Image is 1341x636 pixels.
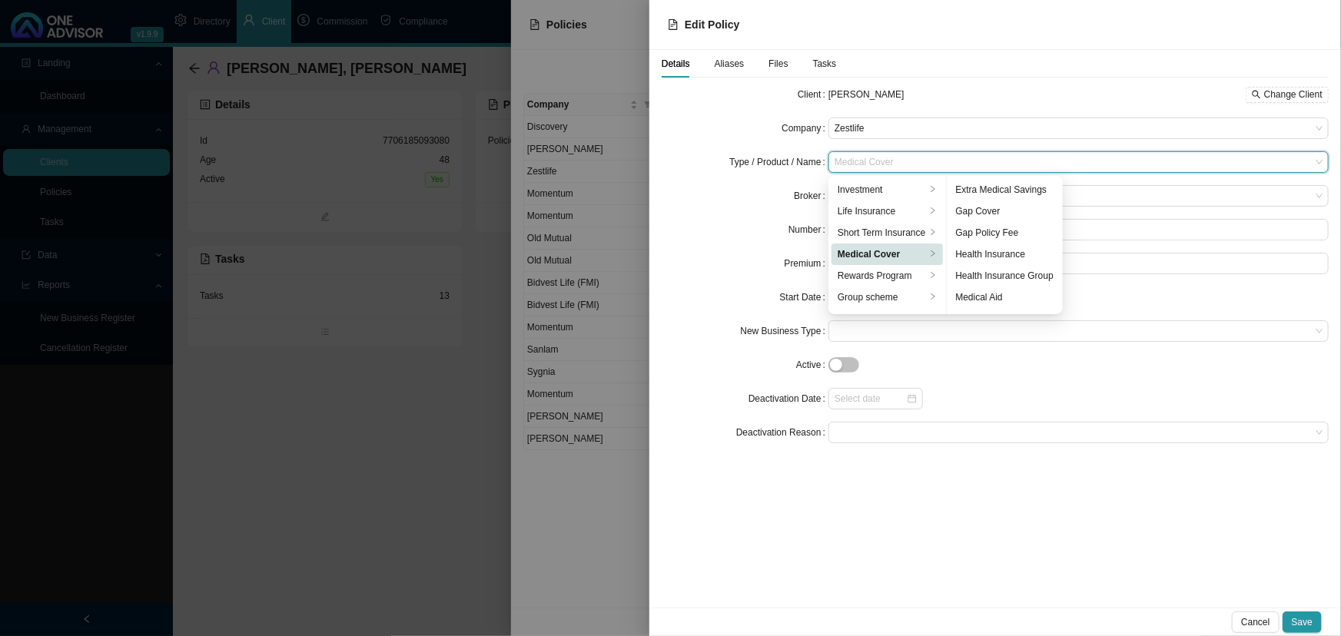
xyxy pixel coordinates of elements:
li: Gap Policy Fee [950,222,1060,243]
button: Change Client [1246,87,1329,103]
label: New Business Type [740,320,828,342]
div: Health Insurance [956,247,1054,262]
span: Medical Cover [835,152,1323,172]
span: Save [1292,614,1313,630]
div: Health Insurance Group [956,268,1054,283]
span: right [929,185,937,193]
div: Medical Cover [838,247,926,262]
div: Life Insurance [838,204,926,219]
li: Short Term Insurance [831,222,943,243]
div: Short Term Insurance [838,225,926,240]
span: Cancel [1241,614,1270,630]
div: Group scheme [838,290,926,305]
span: Zestlife [835,118,1323,138]
li: Investment [831,179,943,200]
span: right [929,293,937,300]
label: Number [788,219,828,240]
span: Files [768,59,788,68]
div: Medical Aid Group [956,311,1054,326]
label: Company [782,118,828,139]
span: Aliases [715,59,745,68]
button: Cancel [1232,611,1279,633]
span: Tasks [813,59,837,68]
span: Edit Policy [685,18,740,31]
input: Select date [835,391,906,406]
label: Type / Product / Name [729,151,828,173]
div: Gap Cover [956,204,1054,219]
span: file-text [668,19,679,30]
label: Client [798,84,828,105]
div: Rewards Program [838,268,926,283]
li: Health Insurance [950,243,1060,265]
li: Extra Medical Savings [950,179,1060,200]
span: right [929,207,937,214]
label: Start Date [780,287,828,308]
div: Medical Aid [956,290,1054,305]
li: Life Insurance [831,200,943,222]
span: right [929,250,937,257]
li: Medical Aid [950,287,1060,308]
span: search [1252,90,1261,99]
li: Group scheme [831,287,943,308]
div: Gap Policy Fee [956,225,1054,240]
li: Medical Aid Group [950,308,1060,330]
label: Deactivation Reason [736,422,828,443]
label: Broker [794,185,828,207]
label: Premium [785,253,828,274]
button: Save [1283,611,1322,633]
div: Unknown [838,311,937,326]
span: Joanne Bormann [835,186,1323,206]
span: right [929,271,937,279]
span: Details [662,59,690,68]
li: Medical Cover [831,243,943,265]
div: Extra Medical Savings [956,182,1054,197]
span: right [929,228,937,236]
span: [PERSON_NAME] [828,89,905,100]
li: Health Insurance Group [950,265,1060,287]
li: Rewards Program [831,265,943,287]
div: Investment [838,182,926,197]
li: Unknown [831,308,943,330]
span: Change Client [1264,87,1323,102]
label: Active [796,354,828,376]
li: Gap Cover [950,200,1060,222]
label: Deactivation Date [749,388,828,409]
